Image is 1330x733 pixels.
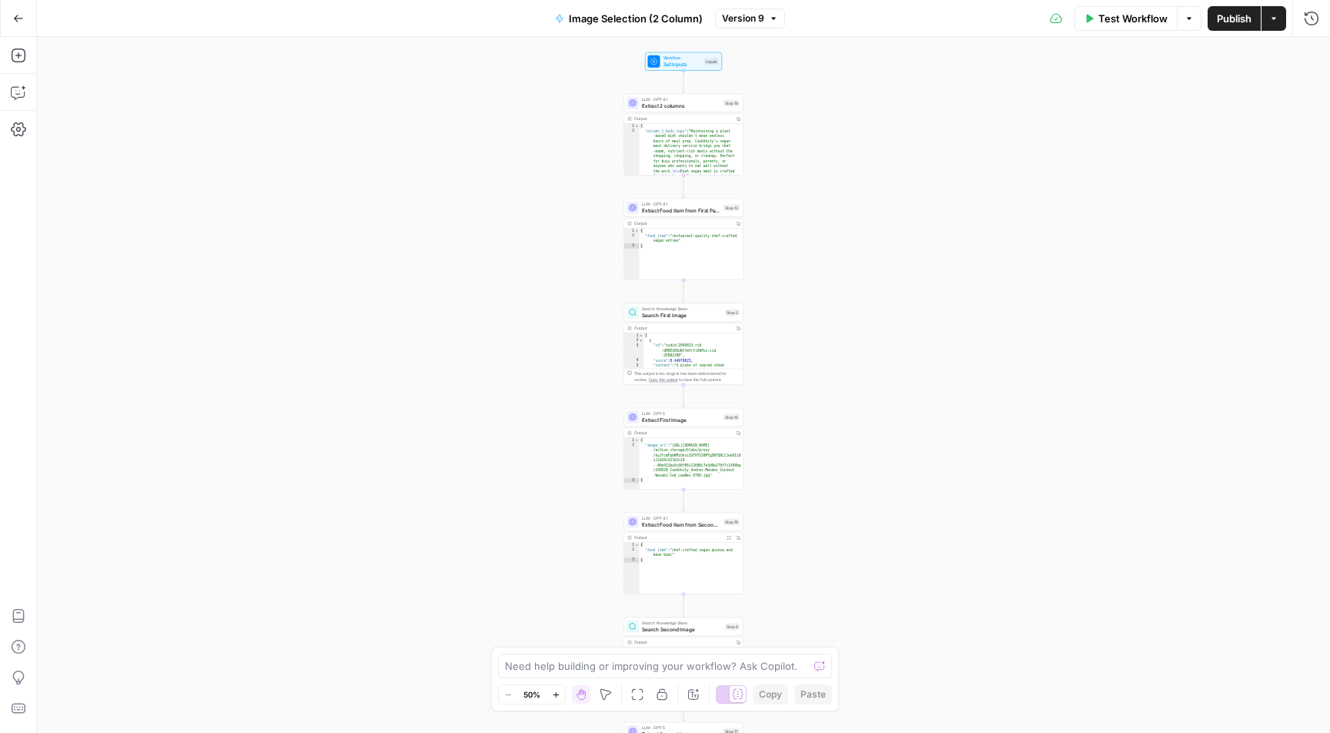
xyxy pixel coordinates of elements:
div: LLM · GPT-4.1Extract Food Item from First ParagraphStep 13Output{ "food_item":"restaurant-quality... [624,199,744,280]
span: Search Knowledge Base [642,306,722,312]
span: Copy the output [649,377,678,382]
div: 2 [624,547,640,557]
div: 2 [624,443,640,478]
div: 1 [624,124,640,129]
div: 4 [624,358,643,363]
span: Paste [800,688,826,701]
button: Image Selection (2 Column) [546,6,712,31]
button: Paste [794,684,832,705]
div: Search Knowledge BaseSearch First ImageStep 2Output[ { "id":"vsdid:2049813:rid :UM9EIRhURtYmYrtlO... [624,303,744,385]
g: Edge from step_18 to step_13 [683,176,685,198]
div: Output [634,430,731,436]
span: Extract First Image [642,416,720,423]
div: 2 [624,233,640,243]
button: Publish [1208,6,1261,31]
span: LLM · GPT-5 [642,410,720,417]
div: Output [634,534,722,541]
div: WorkflowSet InputsInputs [624,52,744,71]
div: LLM · GPT-4.1Extract 2 columnsStep 18Output{ "column_1_body_copy":"Maintaining a plant -based die... [624,94,744,176]
span: LLM · GPT-4.1 [642,96,720,102]
g: Edge from step_2 to step_15 [683,385,685,407]
div: Step 15 [723,413,740,420]
div: 3 [624,478,640,484]
span: Toggle code folding, rows 1 through 142 [639,333,643,339]
div: This output is too large & has been abbreviated for review. to view the full content. [634,370,740,383]
span: LLM · GPT-5 [642,725,720,731]
span: Toggle code folding, rows 2 through 16 [639,338,643,343]
span: Extract 2 columns [642,102,720,109]
span: Version 9 [722,12,764,25]
span: Extract Food Item from Second Paragraph [642,520,720,528]
g: Edge from step_8 to step_17 [683,699,685,721]
div: LLM · GPT-5Extract First ImageStep 15Output{ "image_url":"[URL][DOMAIN_NAME] /active_storage/blob... [624,408,744,490]
span: Search Knowledge Base [642,620,722,626]
div: Output [634,325,731,331]
span: Search Second Image [642,625,722,633]
g: Edge from step_16 to step_8 [683,594,685,617]
span: Toggle code folding, rows 1 through 3 [635,543,640,548]
div: Step 8 [725,623,740,630]
span: Toggle code folding, rows 1 through 4 [635,124,640,129]
div: Step 18 [723,99,740,106]
span: Publish [1217,11,1251,26]
div: 2 [624,338,643,343]
div: Step 16 [723,518,740,525]
span: LLM · GPT-4.1 [642,201,720,207]
span: Extract Food Item from First Paragraph [642,206,720,214]
span: LLM · GPT-4.1 [642,515,720,521]
button: Test Workflow [1074,6,1177,31]
div: Output [634,115,731,122]
g: Edge from start to step_18 [683,71,685,93]
div: Step 2 [725,309,740,316]
div: 1 [624,438,640,443]
div: Step 13 [723,204,740,211]
span: Copy [759,688,782,701]
div: 1 [624,543,640,548]
button: Version 9 [715,8,785,28]
g: Edge from step_15 to step_16 [683,490,685,512]
div: 3 [624,243,640,249]
span: Test Workflow [1098,11,1168,26]
span: 50% [523,688,540,701]
button: Copy [753,684,788,705]
span: Image Selection (2 Column) [569,11,703,26]
div: 3 [624,557,640,563]
span: Set Inputs [663,60,702,68]
div: Output [634,220,731,226]
div: 1 [624,333,643,339]
div: Output [634,639,731,645]
div: 5 [624,363,643,459]
div: LLM · GPT-4.1Extract Food Item from Second ParagraphStep 16Output{ "food_item":"chef-crafted vega... [624,513,744,594]
g: Edge from step_13 to step_2 [683,280,685,303]
div: 3 [624,343,643,359]
div: 1 [624,229,640,234]
div: Inputs [704,58,719,65]
span: Search First Image [642,311,722,319]
div: Search Knowledge BaseSearch Second ImageStep 8Output[ { "id":"vsdid:2049803:rid :SH0pJwMguKOVqaak... [624,618,744,699]
span: Workflow [663,55,702,61]
span: Toggle code folding, rows 1 through 3 [635,438,640,443]
div: 2 [624,129,640,204]
span: Toggle code folding, rows 1 through 3 [635,229,640,234]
